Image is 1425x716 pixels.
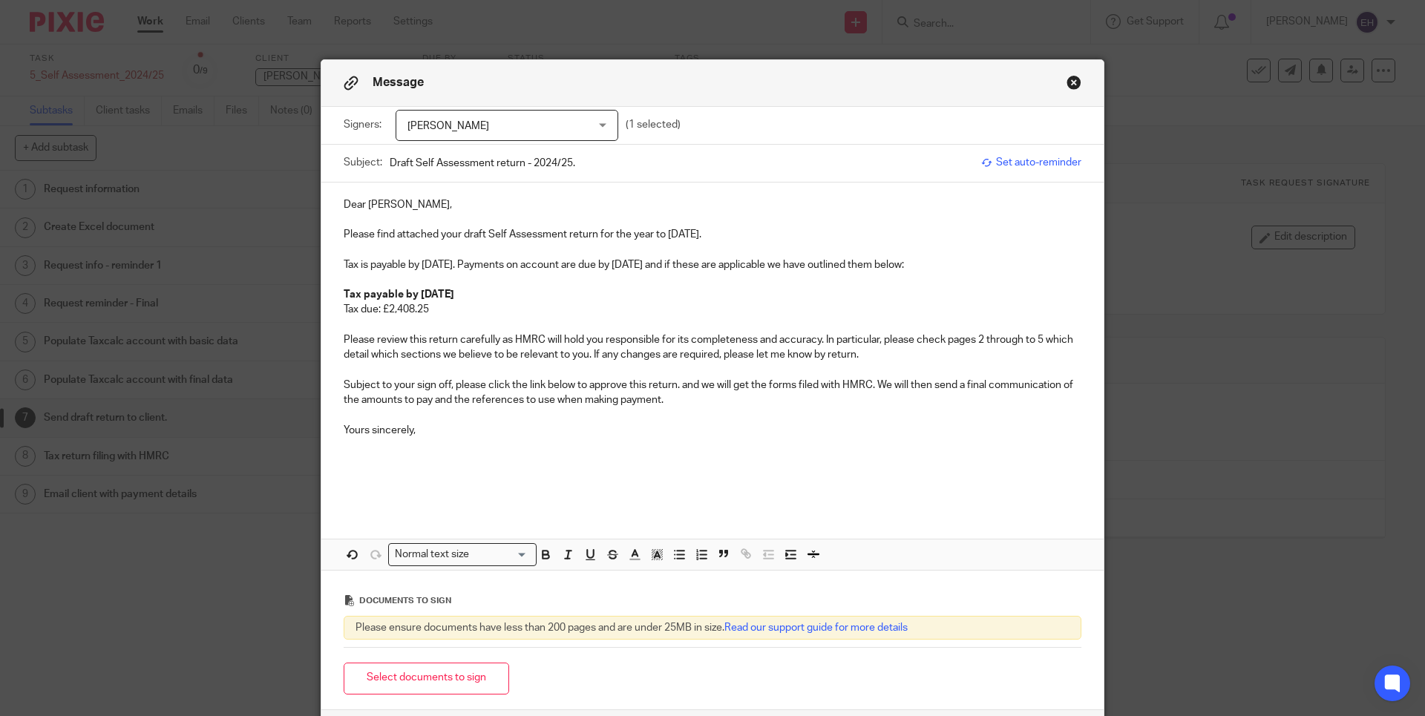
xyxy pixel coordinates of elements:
p: Please review this return carefully as HMRC will hold you responsible for its completeness and ac... [344,332,1081,363]
p: Tax due: £2,408.25 [344,302,1081,317]
span: Set auto-reminder [981,155,1081,170]
button: Select documents to sign [344,663,509,694]
p: Please find attached your draft Self Assessment return for the year to [DATE]. [344,227,1081,242]
p: Yours sincerely, [344,423,1081,438]
p: Subject to your sign off, please click the link below to approve this return. and we will get the... [344,378,1081,408]
p: (1 selected) [626,117,681,132]
strong: Tax payable by [DATE] [344,289,454,300]
label: Subject: [344,155,382,170]
a: Read our support guide for more details [724,623,908,633]
span: [PERSON_NAME] [407,121,489,131]
span: Documents to sign [359,597,451,605]
p: Dear [PERSON_NAME], [344,197,1081,212]
label: Signers: [344,117,388,132]
input: Search for option [474,547,528,562]
div: Search for option [388,543,537,566]
p: Tax is payable by [DATE]. Payments on account are due by [DATE] and if these are applicable we ha... [344,257,1081,272]
span: Normal text size [392,547,473,562]
div: Please ensure documents have less than 200 pages and are under 25MB in size. [344,616,1081,640]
